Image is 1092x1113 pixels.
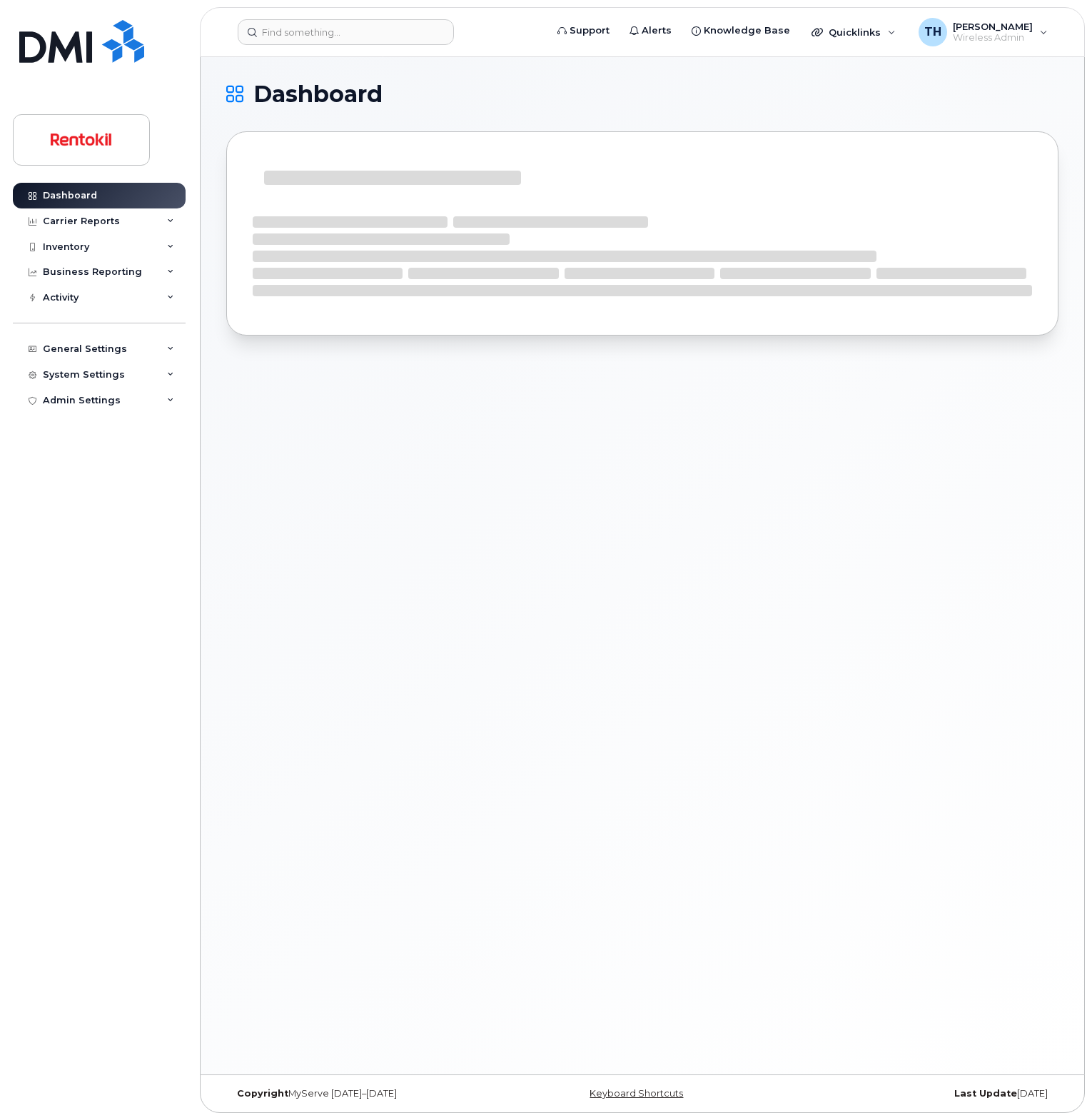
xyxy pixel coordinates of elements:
strong: Last Update [954,1088,1017,1099]
span: Dashboard [253,84,383,105]
strong: Copyright [237,1088,288,1099]
div: MyServe [DATE]–[DATE] [226,1088,504,1099]
a: Keyboard Shortcuts [590,1088,683,1099]
div: [DATE] [781,1088,1058,1099]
